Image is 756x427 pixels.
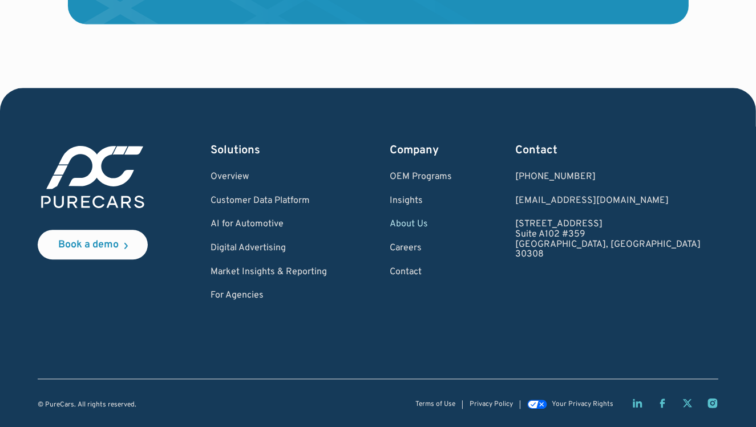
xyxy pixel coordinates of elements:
div: Your Privacy Rights [552,401,613,408]
a: Overview [211,172,327,182]
a: Contact [390,267,452,278]
a: Digital Advertising [211,243,327,254]
a: For Agencies [211,291,327,301]
a: Your Privacy Rights [527,401,613,409]
a: Book a demo [38,230,148,259]
a: Terms of Use [415,401,455,408]
a: [STREET_ADDRESS]Suite A102 #359[GEOGRAPHIC_DATA], [GEOGRAPHIC_DATA]30308 [515,219,701,259]
a: Instagram page [707,397,718,409]
img: purecars logo [38,143,148,212]
div: © PureCars. All rights reserved. [38,401,136,409]
a: Twitter X page [682,397,693,409]
a: Facebook page [657,397,668,409]
div: Contact [515,143,701,158]
a: OEM Programs [390,172,452,182]
a: Market Insights & Reporting [211,267,327,278]
a: Privacy Policy [470,401,513,408]
div: Company [390,143,452,158]
div: Solutions [211,143,327,158]
a: Insights [390,196,452,206]
a: Careers [390,243,452,254]
a: Email us [515,196,701,206]
div: Book a demo [58,240,119,250]
a: Customer Data Platform [211,196,327,206]
a: About Us [390,219,452,230]
a: LinkedIn page [632,397,643,409]
a: AI for Automotive [211,219,327,230]
div: [PHONE_NUMBER] [515,172,701,182]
